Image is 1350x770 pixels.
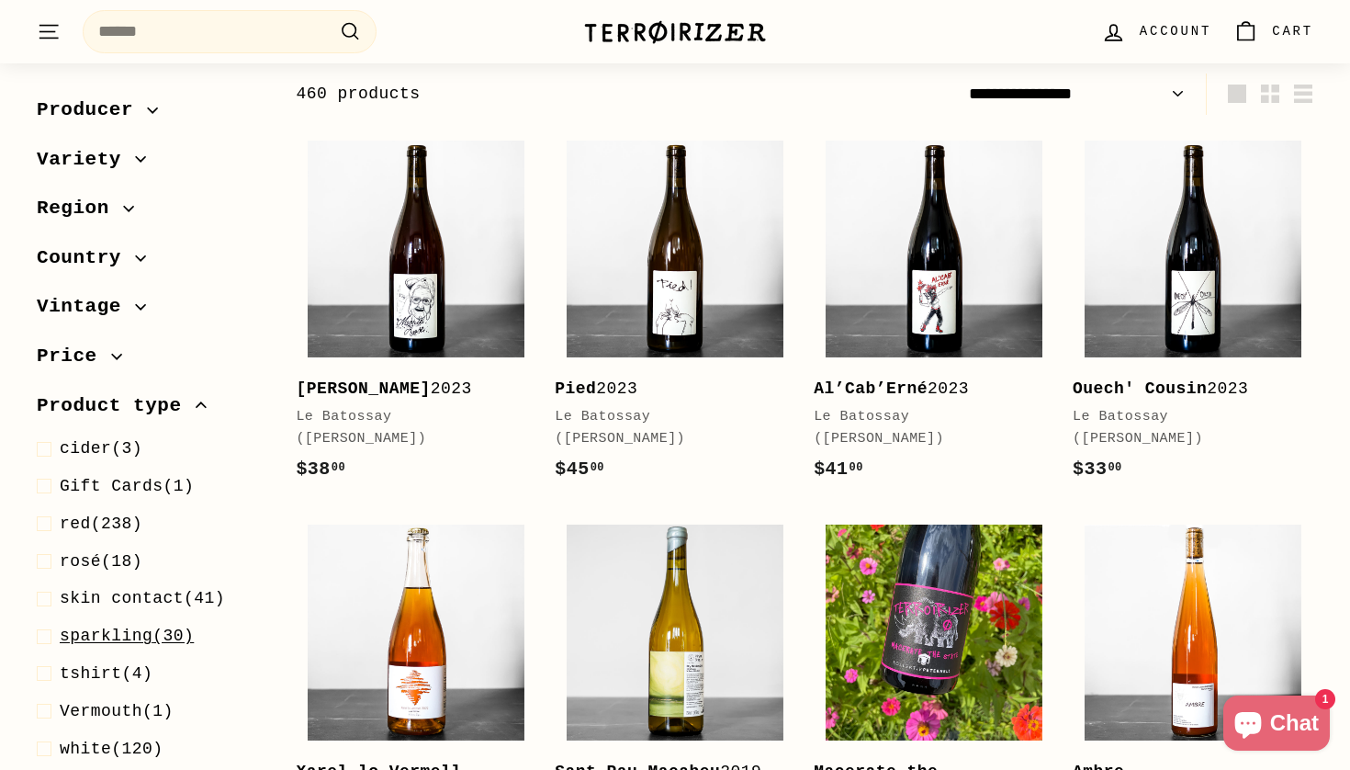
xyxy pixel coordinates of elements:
[60,511,142,538] span: (238)
[37,144,135,176] span: Variety
[296,81,804,108] div: 460 products
[814,129,1054,504] a: Al’Cab’Erné2023Le Batossay ([PERSON_NAME])
[555,379,596,398] b: Pied
[37,140,266,189] button: Variety
[60,439,111,458] span: cider
[37,90,266,140] button: Producer
[296,459,345,480] span: $38
[60,698,174,725] span: (1)
[296,406,518,450] div: Le Batossay ([PERSON_NAME])
[37,336,266,386] button: Price
[296,129,536,504] a: [PERSON_NAME]2023Le Batossay ([PERSON_NAME])
[1218,696,1335,755] inbox-online-store-chat: Shopify online store chat
[37,341,111,372] span: Price
[296,376,518,402] div: 2023
[37,391,196,422] span: Product type
[37,188,266,238] button: Region
[60,585,225,612] span: (41)
[849,461,863,474] sup: 00
[60,549,142,575] span: (18)
[60,436,142,462] span: (3)
[814,406,1036,450] div: Le Batossay ([PERSON_NAME])
[60,740,111,758] span: white
[814,459,863,480] span: $41
[555,129,795,504] a: Pied2023Le Batossay ([PERSON_NAME])
[1073,129,1313,504] a: Ouech' Cousin2023Le Batossay ([PERSON_NAME])
[60,589,184,607] span: skin contact
[1073,376,1295,402] div: 2023
[37,238,266,288] button: Country
[555,376,777,402] div: 2023
[1073,379,1207,398] b: Ouech' Cousin
[1073,459,1122,480] span: $33
[1073,406,1295,450] div: Le Batossay ([PERSON_NAME])
[1108,461,1121,474] sup: 00
[814,379,928,398] b: Al’Cab’Erné
[296,379,430,398] b: [PERSON_NAME]
[37,291,135,323] span: Vintage
[555,459,604,480] span: $45
[60,661,152,687] span: (4)
[591,461,604,474] sup: 00
[37,243,135,274] span: Country
[60,736,163,763] span: (120)
[37,386,266,436] button: Product type
[60,627,152,645] span: sparkling
[332,461,345,474] sup: 00
[60,515,91,533] span: red
[37,95,147,126] span: Producer
[60,473,194,500] span: (1)
[60,623,194,650] span: (30)
[60,702,142,720] span: Vermouth
[555,406,777,450] div: Le Batossay ([PERSON_NAME])
[37,193,123,224] span: Region
[60,477,163,495] span: Gift Cards
[814,376,1036,402] div: 2023
[1090,5,1222,59] a: Account
[1222,5,1324,59] a: Cart
[1140,21,1211,41] span: Account
[37,287,266,336] button: Vintage
[60,552,101,571] span: rosé
[60,664,122,683] span: tshirt
[1272,21,1313,41] span: Cart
